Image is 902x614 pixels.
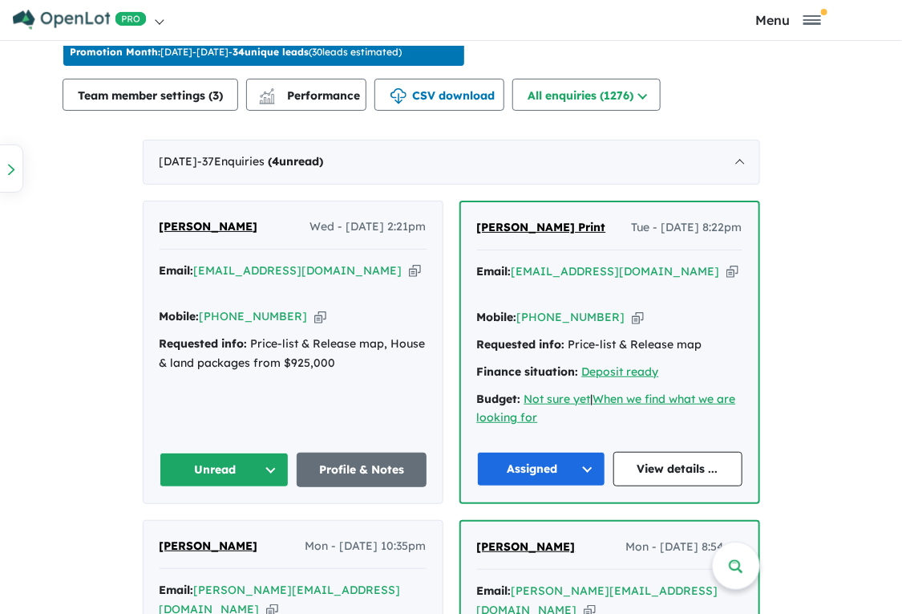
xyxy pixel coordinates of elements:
span: [PERSON_NAME] [160,219,258,234]
span: Mon - [DATE] 8:54pm [626,538,742,557]
a: Not sure yet [524,392,591,406]
div: [DATE] [143,140,760,185]
a: Deposit ready [582,364,659,379]
b: Promotion Month: [70,46,160,58]
button: Team member settings (3) [63,79,238,111]
a: [PERSON_NAME] [160,537,258,556]
button: Copy [726,263,738,280]
span: [PERSON_NAME] [160,539,258,553]
span: - 37 Enquir ies [198,154,324,169]
div: Price-list & Release map, House & land packages from $925,000 [160,335,427,373]
button: Performance [246,79,366,111]
strong: Requested info: [477,337,565,352]
strong: Mobile: [160,309,200,323]
span: Tue - [DATE] 8:22pm [632,218,742,238]
a: [PERSON_NAME] [477,538,576,557]
p: [DATE] - [DATE] - ( 30 leads estimated) [70,45,402,59]
a: [PHONE_NUMBER] [200,309,308,323]
button: Toggle navigation [678,12,898,27]
strong: Email: [160,583,194,597]
a: [EMAIL_ADDRESS][DOMAIN_NAME] [194,263,402,278]
strong: Finance situation: [477,364,579,379]
button: All enquiries (1276) [512,79,661,111]
img: download icon [390,88,407,104]
strong: Mobile: [477,310,517,324]
img: bar-chart.svg [259,94,275,104]
button: Unread [160,453,289,487]
button: CSV download [374,79,504,111]
a: [PERSON_NAME] [160,218,258,237]
strong: Email: [477,584,512,598]
img: line-chart.svg [260,88,274,97]
strong: ( unread) [269,154,324,169]
a: [PHONE_NUMBER] [517,310,625,324]
span: 4 [273,154,280,169]
span: Performance [261,88,360,103]
img: Openlot PRO Logo White [13,10,147,30]
span: Mon - [DATE] 10:35pm [305,537,427,556]
a: When we find what we are looking for [477,392,736,425]
strong: Requested info: [160,336,248,351]
span: [PERSON_NAME] Print [477,220,606,234]
div: | [477,390,742,429]
strong: Budget: [477,392,521,406]
a: View details ... [613,452,742,486]
strong: Email: [160,263,194,278]
span: [PERSON_NAME] [477,539,576,554]
a: [PERSON_NAME] Print [477,218,606,238]
span: 3 [212,88,219,103]
b: 34 unique leads [233,46,309,58]
span: Wed - [DATE] 2:21pm [310,218,427,237]
button: Copy [409,262,421,279]
button: Assigned [477,452,606,486]
div: Price-list & Release map [477,335,742,355]
a: Profile & Notes [297,453,427,487]
button: Copy [314,308,326,325]
a: [EMAIL_ADDRESS][DOMAIN_NAME] [512,264,720,279]
strong: Email: [477,264,512,279]
button: Copy [632,309,644,326]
